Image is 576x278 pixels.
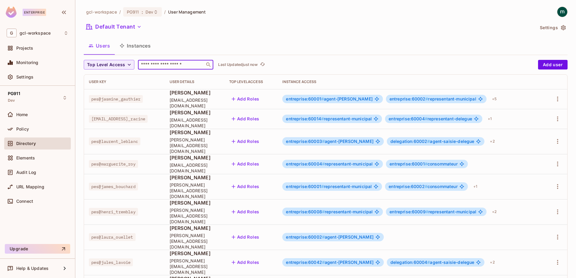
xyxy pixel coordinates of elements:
[286,116,372,121] span: representant-municipal
[84,38,115,53] button: Users
[170,129,220,136] span: [PERSON_NAME]
[390,96,428,101] span: entreprise:60002
[286,234,325,239] span: entreprise:60002
[115,38,155,53] button: Instances
[16,127,29,131] span: Policy
[426,209,428,214] span: #
[538,60,568,69] button: Add user
[23,9,46,16] div: Enterprise
[282,79,540,84] div: Instance Access
[229,182,262,191] button: Add Roles
[321,116,324,121] span: #
[89,79,160,84] div: User Key
[89,95,143,103] span: pes@jasmine_gauthier
[218,62,258,67] p: Last Updated just now
[89,208,138,216] span: pes@henri_tremblay
[164,9,166,15] li: /
[321,184,324,189] span: #
[16,75,33,79] span: Settings
[322,161,325,166] span: #
[89,258,133,266] span: pes@jules_lavoie
[487,258,497,267] div: + 2
[89,115,148,123] span: [EMAIL_ADDRESS]_racine
[7,29,17,37] span: G
[16,266,49,271] span: Help & Updates
[389,184,457,189] span: consommateur
[286,209,325,214] span: entreprise:60008
[485,114,494,124] div: + 1
[557,7,567,17] img: mathieu h
[286,260,325,265] span: entreprise:60042
[321,96,324,101] span: #
[286,97,372,101] span: agent-[PERSON_NAME]
[390,209,428,214] span: entreprise:60009
[390,97,476,101] span: representant-municipal
[258,61,266,68] span: Click to refresh data
[127,9,139,15] span: PG911
[16,156,35,160] span: Elements
[170,79,220,84] div: User Details
[229,232,262,242] button: Add Roles
[259,61,266,68] button: refresh
[87,61,125,69] span: Top Level Access
[322,260,325,265] span: #
[487,137,497,146] div: + 2
[170,250,220,257] span: [PERSON_NAME]
[390,260,474,265] span: agent-saisie-delegue
[390,161,427,166] span: entreprise:60001
[20,31,51,36] span: Workspace: gcl-workspace
[170,162,220,174] span: [EMAIL_ADDRESS][DOMAIN_NAME]
[286,184,372,189] span: representant-municipal
[170,199,220,206] span: [PERSON_NAME]
[471,182,480,191] div: + 1
[170,207,220,224] span: [PERSON_NAME][EMAIL_ADDRESS][DOMAIN_NAME]
[286,161,325,166] span: entreprise:60004
[16,60,39,65] span: Monitoring
[8,91,20,96] span: PG911
[146,9,153,15] span: Dev
[16,112,28,117] span: Home
[168,9,206,15] span: User Management
[389,184,427,189] span: entreprise:60002
[286,209,373,214] span: representant-municipal
[89,233,136,241] span: pes@laura_ouellet
[84,60,134,69] button: Top Level Access
[427,260,430,265] span: #
[322,234,325,239] span: #
[425,184,427,189] span: #
[390,139,474,144] span: agent-saisie-delegue
[5,244,70,254] button: Upgrade
[427,139,430,144] span: #
[16,184,44,189] span: URL Mapping
[389,116,472,121] span: representant-delegue
[170,109,220,116] span: [PERSON_NAME]
[425,161,427,166] span: #
[389,116,427,121] span: entreprise:60004
[89,137,140,145] span: pes@laurent_leblanc
[170,154,220,161] span: [PERSON_NAME]
[170,182,220,199] span: [PERSON_NAME][EMAIL_ADDRESS][DOMAIN_NAME]
[322,209,325,214] span: #
[170,137,220,154] span: [PERSON_NAME][EMAIL_ADDRESS][DOMAIN_NAME]
[229,159,262,169] button: Add Roles
[229,137,262,146] button: Add Roles
[89,160,138,168] span: pes@marguerite_roy
[390,260,430,265] span: delegation:60004
[170,174,220,181] span: [PERSON_NAME]
[286,116,324,121] span: entreprise:60014
[286,139,325,144] span: entreprise:60003
[84,22,144,32] button: Default Tenant
[170,89,220,96] span: [PERSON_NAME]
[170,117,220,128] span: [EMAIL_ADDRESS][DOMAIN_NAME]
[8,98,15,103] span: Dev
[229,94,262,104] button: Add Roles
[16,170,36,175] span: Audit Log
[16,46,33,51] span: Projects
[119,9,121,15] li: /
[260,62,265,68] span: refresh
[390,139,430,144] span: delegation:60002
[16,199,33,204] span: Connect
[170,258,220,275] span: [PERSON_NAME][EMAIL_ADDRESS][DOMAIN_NAME]
[322,139,325,144] span: #
[390,209,476,214] span: representant-municipal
